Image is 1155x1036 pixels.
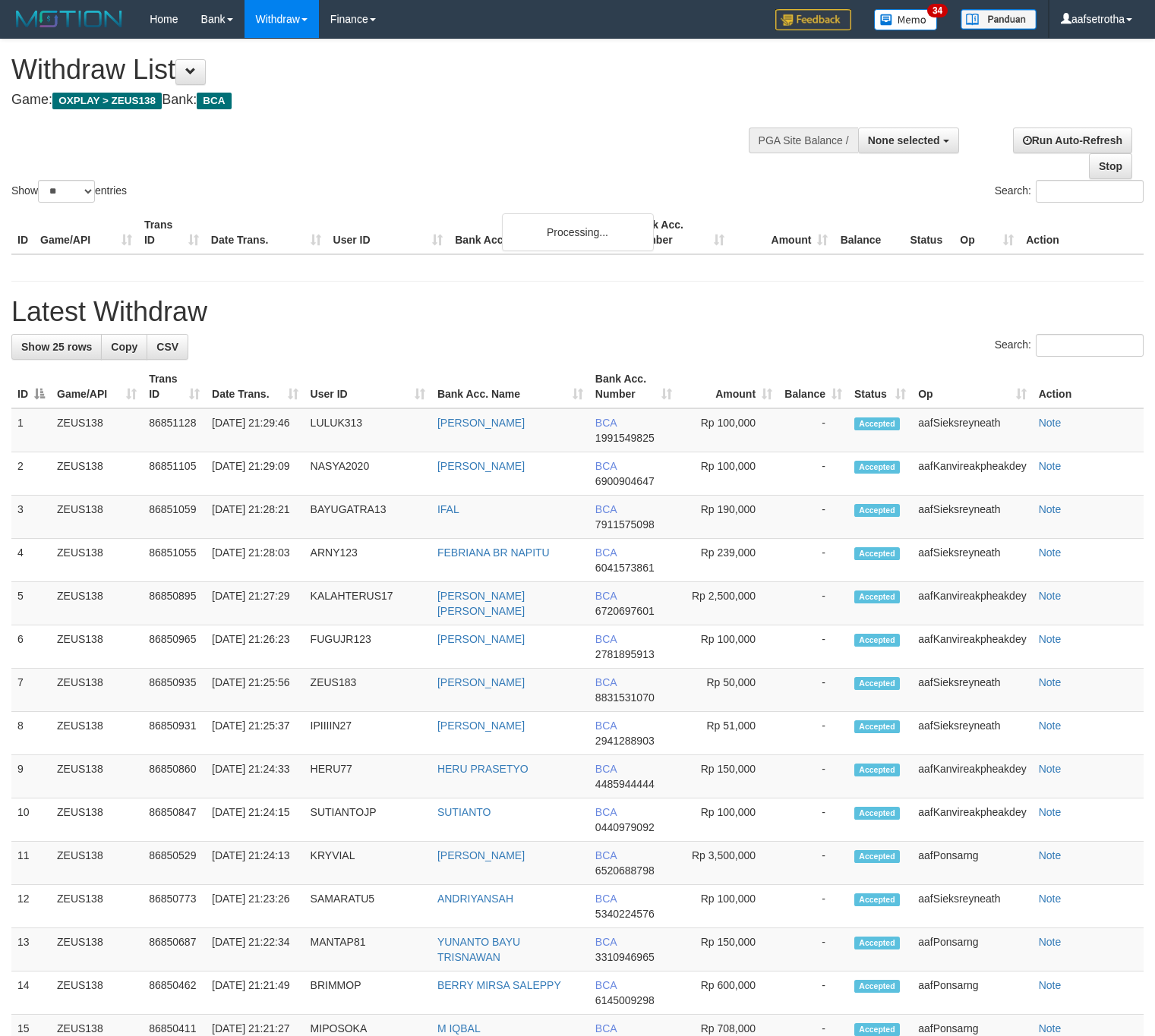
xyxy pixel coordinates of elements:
td: aafPonsarng [912,928,1032,971]
td: Rp 50,000 [678,669,778,712]
span: Accepted [854,461,900,474]
th: Bank Acc. Number: activate to sort column ascending [589,365,678,408]
td: ZEUS138 [51,539,143,582]
a: Note [1039,763,1062,775]
th: Amount [731,211,835,254]
a: M IQBAL [437,1022,481,1034]
span: Copy 2781895913 to clipboard [595,648,655,660]
th: Game/API: activate to sort column ascending [51,365,143,408]
th: Balance: activate to sort column ascending [778,365,848,408]
h1: Withdraw List [11,55,755,85]
td: aafSieksreyneath [912,539,1032,582]
span: Copy 5340224576 to clipboard [595,908,655,920]
td: aafSieksreyneath [912,669,1032,712]
td: [DATE] 21:28:21 [206,496,305,539]
td: ZEUS138 [51,798,143,842]
td: [DATE] 21:28:03 [206,539,305,582]
td: - [778,452,848,496]
span: OXPLAY > ZEUS138 [52,93,162,109]
td: 86850895 [143,582,206,625]
td: ZEUS138 [51,669,143,712]
a: Note [1039,417,1062,429]
span: Accepted [854,1023,900,1036]
a: Copy [101,334,147,360]
label: Search: [995,334,1144,357]
span: 34 [927,4,948,17]
th: Op [954,211,1020,254]
span: Copy 6145009298 to clipboard [595,994,655,1006]
td: 86850935 [143,669,206,712]
td: KALAHTERUS17 [305,582,431,625]
span: BCA [595,546,617,559]
select: Showentries [38,180,95,203]
td: - [778,582,848,625]
a: FEBRIANA BR NAPITU [437,546,550,559]
td: SAMARATU5 [305,885,431,928]
span: Copy 7911575098 to clipboard [595,518,655,531]
td: [DATE] 21:21:49 [206,971,305,1015]
a: Note [1039,936,1062,948]
a: Note [1039,720,1062,732]
a: Note [1039,590,1062,602]
img: panduan.png [961,9,1037,30]
button: None selected [858,128,959,153]
td: - [778,669,848,712]
a: Note [1039,849,1062,861]
td: ZEUS138 [51,625,143,669]
span: Accepted [854,720,900,733]
td: 10 [11,798,51,842]
a: [PERSON_NAME] [437,417,525,429]
span: Accepted [854,634,900,647]
td: Rp 100,000 [678,798,778,842]
th: Date Trans. [205,211,327,254]
a: [PERSON_NAME] [437,633,525,645]
td: 86850462 [143,971,206,1015]
span: Copy 6720697601 to clipboard [595,605,655,617]
span: BCA [595,893,617,905]
td: 86850847 [143,798,206,842]
a: YUNANTO BAYU TRISNAWAN [437,936,520,963]
td: ZEUS138 [51,496,143,539]
td: [DATE] 21:25:56 [206,669,305,712]
td: 2 [11,452,51,496]
td: 86851055 [143,539,206,582]
td: [DATE] 21:24:33 [206,755,305,798]
span: BCA [595,590,617,602]
td: 9 [11,755,51,798]
td: - [778,928,848,971]
td: Rp 100,000 [678,625,778,669]
td: aafKanvireakpheakdey [912,625,1032,669]
td: [DATE] 21:22:34 [206,928,305,971]
td: 13 [11,928,51,971]
td: Rp 239,000 [678,539,778,582]
div: Processing... [502,213,654,251]
a: Show 25 rows [11,334,102,360]
th: Bank Acc. Number [626,211,731,254]
td: 86850529 [143,842,206,885]
a: Note [1039,979,1062,991]
td: - [778,798,848,842]
td: ZEUS138 [51,842,143,885]
span: Copy 4485944444 to clipboard [595,778,655,790]
span: Accepted [854,893,900,906]
td: HERU77 [305,755,431,798]
span: Accepted [854,590,900,603]
input: Search: [1036,180,1144,203]
th: User ID: activate to sort column ascending [305,365,431,408]
th: Date Trans.: activate to sort column ascending [206,365,305,408]
img: Feedback.jpg [775,9,851,30]
span: BCA [595,720,617,732]
td: Rp 2,500,000 [678,582,778,625]
span: BCA [595,979,617,991]
td: Rp 150,000 [678,755,778,798]
a: Note [1039,806,1062,818]
span: Copy [111,341,137,353]
td: [DATE] 21:23:26 [206,885,305,928]
td: - [778,755,848,798]
td: 4 [11,539,51,582]
span: Copy 1991549825 to clipboard [595,432,655,444]
a: Note [1039,460,1062,472]
td: [DATE] 21:26:23 [206,625,305,669]
span: Copy 0440979092 to clipboard [595,821,655,833]
td: ZEUS138 [51,928,143,971]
